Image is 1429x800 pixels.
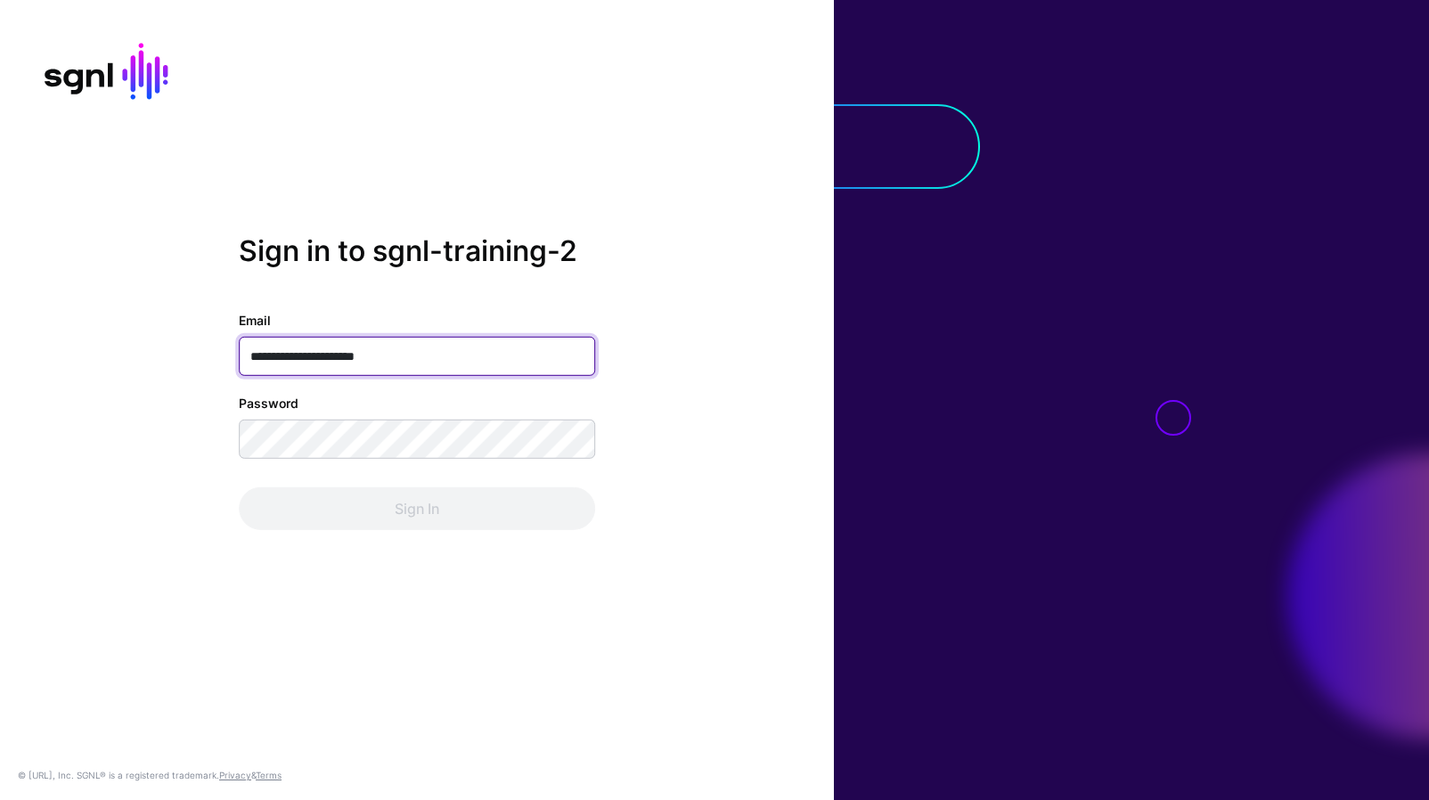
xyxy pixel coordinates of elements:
a: Privacy [219,770,251,780]
h2: Sign in to sgnl-training-2 [239,234,595,268]
a: Terms [256,770,282,780]
div: © [URL], Inc. SGNL® is a registered trademark. & [18,768,282,782]
label: Password [239,394,298,412]
label: Email [239,311,271,330]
